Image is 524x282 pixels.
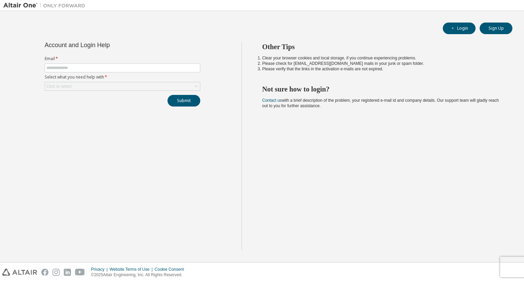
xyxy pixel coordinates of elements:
[75,269,85,276] img: youtube.svg
[41,269,48,276] img: facebook.svg
[443,23,476,34] button: Login
[45,56,200,61] label: Email
[91,272,188,278] p: © 2025 Altair Engineering, Inc. All Rights Reserved.
[45,42,169,48] div: Account and Login Help
[262,98,499,108] span: with a brief description of the problem, your registered e-mail id and company details. Our suppo...
[53,269,60,276] img: instagram.svg
[46,84,72,89] div: Click to select
[262,85,500,94] h2: Not sure how to login?
[45,74,200,80] label: Select what you need help with
[155,267,188,272] div: Cookie Consent
[262,61,500,66] li: Please check for [EMAIL_ADDRESS][DOMAIN_NAME] mails in your junk or spam folder.
[480,23,512,34] button: Sign Up
[262,98,282,103] a: Contact us
[110,267,155,272] div: Website Terms of Use
[262,55,500,61] li: Clear your browser cookies and local storage, if you continue experiencing problems.
[45,82,200,90] div: Click to select
[91,267,110,272] div: Privacy
[2,269,37,276] img: altair_logo.svg
[3,2,89,9] img: Altair One
[262,66,500,72] li: Please verify that the links in the activation e-mails are not expired.
[168,95,200,107] button: Submit
[64,269,71,276] img: linkedin.svg
[262,42,500,51] h2: Other Tips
